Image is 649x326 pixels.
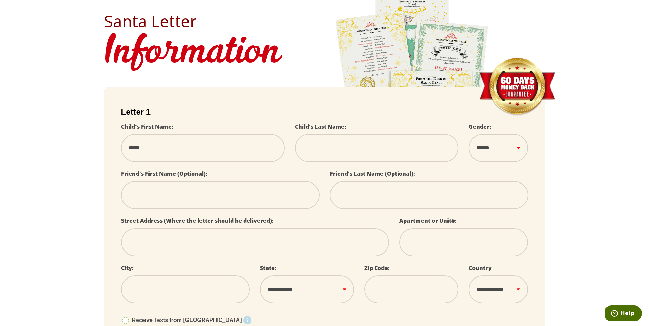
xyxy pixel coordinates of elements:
label: Street Address (Where the letter should be delivered): [121,217,274,225]
label: Friend's First Name (Optional): [121,170,207,177]
span: Receive Texts from [GEOGRAPHIC_DATA] [132,317,242,323]
label: State: [260,264,276,272]
iframe: Opens a widget where you can find more information [605,305,642,323]
h2: Santa Letter [104,13,545,29]
label: Zip Code: [364,264,390,272]
label: City: [121,264,134,272]
h2: Letter 1 [121,107,528,117]
label: Child's First Name: [121,123,173,131]
h1: Information [104,29,545,77]
label: Friend's Last Name (Optional): [330,170,415,177]
img: Money Back Guarantee [479,58,556,116]
label: Apartment or Unit#: [399,217,457,225]
label: Country [469,264,492,272]
label: Child's Last Name: [295,123,346,131]
label: Gender: [469,123,491,131]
